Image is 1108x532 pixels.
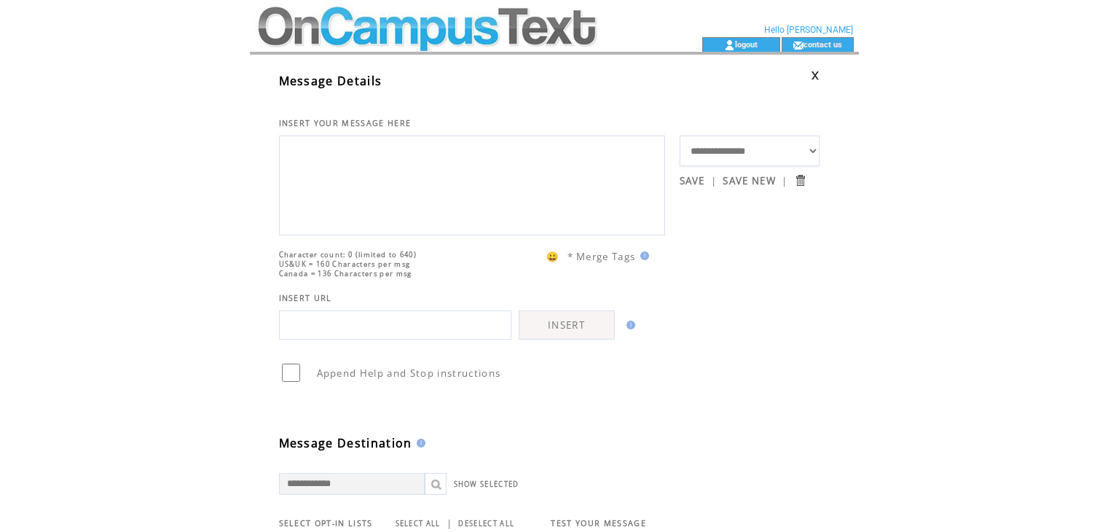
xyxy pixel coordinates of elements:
[279,250,417,259] span: Character count: 0 (limited to 640)
[793,173,807,187] input: Submit
[724,39,735,51] img: account_icon.gif
[567,250,636,263] span: * Merge Tags
[793,39,804,51] img: contact_us_icon.gif
[279,293,332,303] span: INSERT URL
[317,367,501,380] span: Append Help and Stop instructions
[764,25,853,35] span: Hello [PERSON_NAME]
[680,174,705,187] a: SAVE
[636,251,649,260] img: help.gif
[454,480,519,489] a: SHOW SELECTED
[782,174,787,187] span: |
[551,518,646,528] span: TEST YOUR MESSAGE
[622,321,635,329] img: help.gif
[458,519,514,528] a: DESELECT ALL
[711,174,717,187] span: |
[279,269,412,278] span: Canada = 136 Characters per msg
[279,435,412,451] span: Message Destination
[546,250,559,263] span: 😀
[279,518,373,528] span: SELECT OPT-IN LISTS
[447,517,452,530] span: |
[804,39,842,49] a: contact us
[519,310,615,340] a: INSERT
[723,174,776,187] a: SAVE NEW
[279,259,411,269] span: US&UK = 160 Characters per msg
[412,439,425,447] img: help.gif
[396,519,441,528] a: SELECT ALL
[735,39,758,49] a: logout
[279,118,412,128] span: INSERT YOUR MESSAGE HERE
[279,73,382,89] span: Message Details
